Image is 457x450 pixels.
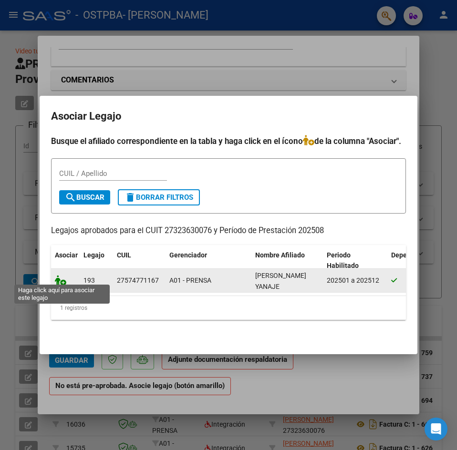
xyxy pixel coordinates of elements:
[255,272,306,301] span: DIAZ YANAJE ISABELLA
[80,245,113,276] datatable-header-cell: Legajo
[51,135,406,147] h4: Busque el afiliado correspondiente en la tabla y haga click en el ícono de la columna "Asociar".
[65,193,104,202] span: Buscar
[125,193,193,202] span: Borrar Filtros
[65,192,76,203] mat-icon: search
[83,251,104,259] span: Legajo
[59,190,110,205] button: Buscar
[117,251,131,259] span: CUIL
[169,276,211,284] span: A01 - PRENSA
[251,245,323,276] datatable-header-cell: Nombre Afiliado
[327,275,384,286] div: 202501 a 202512
[113,245,166,276] datatable-header-cell: CUIL
[51,225,406,237] p: Legajos aprobados para el CUIT 27323630076 y Período de Prestación 202508
[391,251,431,259] span: Dependencia
[55,251,78,259] span: Asociar
[166,245,251,276] datatable-header-cell: Gerenciador
[169,251,207,259] span: Gerenciador
[51,296,406,320] div: 1 registros
[117,275,159,286] div: 27574771167
[51,245,80,276] datatable-header-cell: Asociar
[255,251,305,259] span: Nombre Afiliado
[51,107,406,125] h2: Asociar Legajo
[425,418,447,440] div: Open Intercom Messenger
[118,189,200,205] button: Borrar Filtros
[327,251,359,270] span: Periodo Habilitado
[83,276,95,284] span: 193
[323,245,387,276] datatable-header-cell: Periodo Habilitado
[125,192,136,203] mat-icon: delete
